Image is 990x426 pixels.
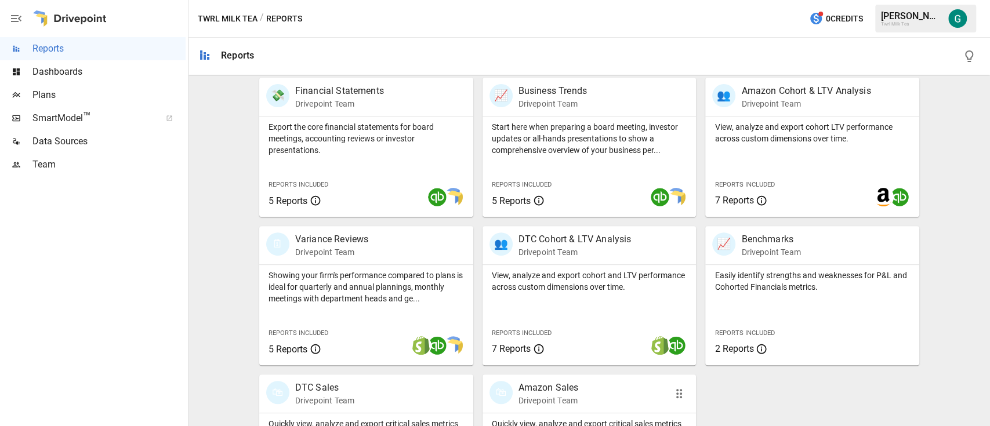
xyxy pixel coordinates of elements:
p: DTC Sales [295,381,354,395]
span: Plans [32,88,186,102]
p: Drivepoint Team [295,246,368,258]
span: 5 Reports [269,195,307,206]
span: ™ [83,110,91,124]
span: Reports Included [269,181,328,188]
p: Drivepoint Team [741,98,871,110]
p: Drivepoint Team [295,395,354,406]
span: Reports Included [269,329,328,337]
span: 0 Credits [826,12,863,26]
p: View, analyze and export cohort LTV performance across custom dimensions over time. [715,121,910,144]
span: Team [32,158,186,172]
div: 📈 [712,232,735,256]
img: amazon [874,188,893,206]
button: 0Credits [804,8,868,30]
div: 👥 [712,84,735,107]
p: Drivepoint Team [518,395,579,406]
span: 2 Reports [715,343,753,354]
p: Start here when preparing a board meeting, investor updates or all-hands presentations to show a ... [492,121,687,156]
img: quickbooks [428,188,447,206]
span: Reports Included [715,181,774,188]
img: Gordon Hagedorn [948,9,967,28]
span: Reports Included [492,329,552,337]
div: 🛍 [266,381,289,404]
span: Reports [32,42,186,56]
div: 📈 [489,84,513,107]
p: DTC Cohort & LTV Analysis [518,232,632,246]
div: 👥 [489,232,513,256]
img: smart model [444,188,463,206]
span: 7 Reports [492,343,531,354]
p: Amazon Sales [518,381,579,395]
img: quickbooks [428,336,447,355]
img: quickbooks [651,188,669,206]
img: smart model [667,188,686,206]
span: Dashboards [32,65,186,79]
p: Drivepoint Team [518,98,587,110]
span: 5 Reports [492,195,531,206]
img: shopify [412,336,430,355]
p: View, analyze and export cohort and LTV performance across custom dimensions over time. [492,270,687,293]
img: quickbooks [890,188,909,206]
span: Reports Included [715,329,774,337]
p: Easily identify strengths and weaknesses for P&L and Cohorted Financials metrics. [715,270,910,293]
div: Reports [221,50,254,61]
p: Drivepoint Team [295,98,384,110]
p: Variance Reviews [295,232,368,246]
div: [PERSON_NAME] [881,10,941,21]
p: Amazon Cohort & LTV Analysis [741,84,871,98]
button: Twrl Milk Tea [198,12,258,26]
p: Financial Statements [295,84,384,98]
div: 🛍 [489,381,513,404]
p: Export the core financial statements for board meetings, accounting reviews or investor presentat... [269,121,464,156]
button: Gordon Hagedorn [941,2,974,35]
span: SmartModel [32,111,153,125]
p: Business Trends [518,84,587,98]
div: 🗓 [266,232,289,256]
p: Drivepoint Team [741,246,800,258]
p: Benchmarks [741,232,800,246]
span: Data Sources [32,134,186,148]
div: 💸 [266,84,289,107]
span: 7 Reports [715,195,753,206]
div: Twrl Milk Tea [881,21,941,27]
p: Showing your firm's performance compared to plans is ideal for quarterly and annual plannings, mo... [269,270,464,304]
p: Drivepoint Team [518,246,632,258]
img: shopify [651,336,669,355]
span: Reports Included [492,181,552,188]
span: 5 Reports [269,344,307,355]
img: quickbooks [667,336,686,355]
div: / [260,12,264,26]
img: smart model [444,336,463,355]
